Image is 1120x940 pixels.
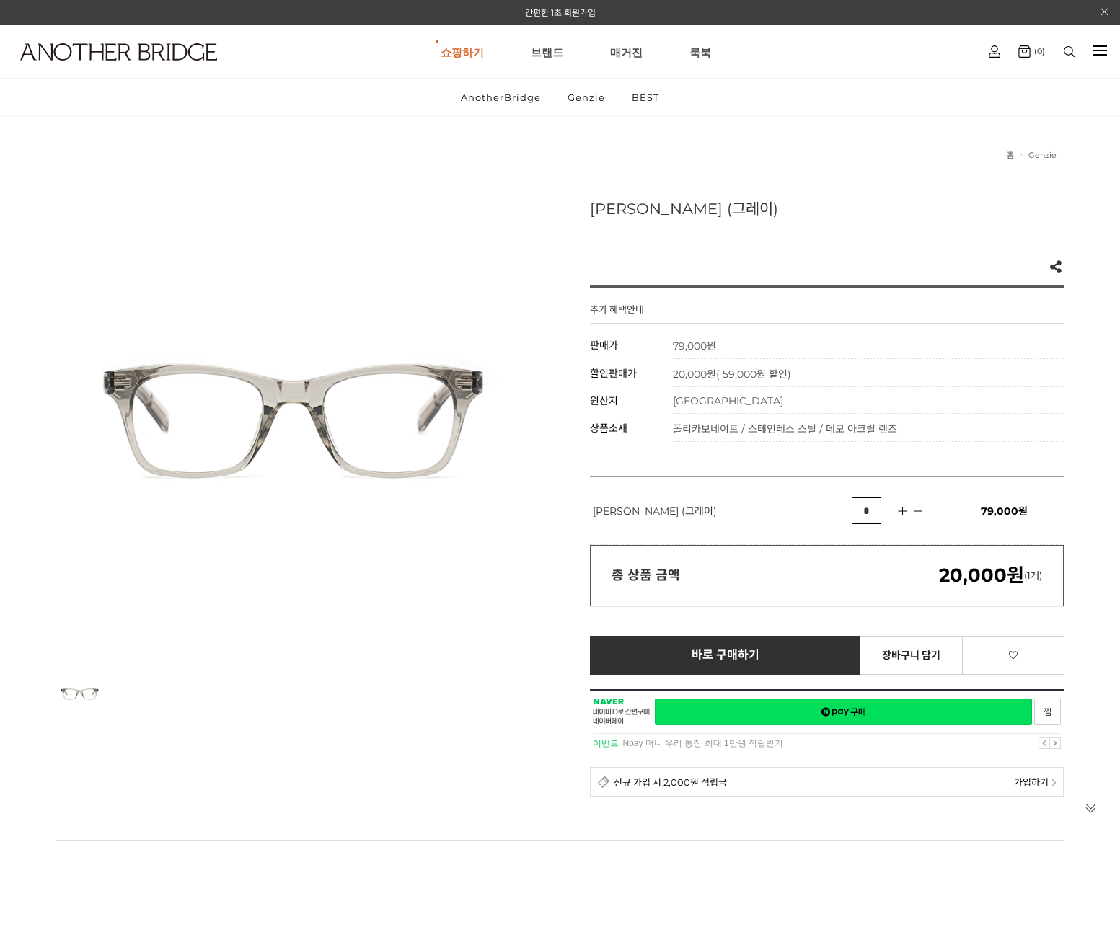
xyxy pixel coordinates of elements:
strong: 79,000원 [673,340,716,352]
strong: 이벤트 [593,738,619,748]
span: 신규 가입 시 2,000원 적립금 [614,775,727,789]
img: f5bc0f99c014d4c5eb53d5eafbe3dffb.jpg [56,182,530,656]
a: Genzie [555,79,617,116]
a: AnotherBridge [449,79,553,116]
img: 수량감소 [908,505,927,518]
span: 상품소재 [590,422,627,435]
h4: 추가 혜택안내 [590,302,644,323]
span: 가입하기 [1014,775,1049,789]
h3: [PERSON_NAME] (그레이) [590,197,1064,218]
a: (0) [1018,45,1045,58]
span: 바로 구매하기 [692,649,760,662]
span: [GEOGRAPHIC_DATA] [673,394,783,407]
span: (0) [1031,46,1045,56]
a: 룩북 [689,26,711,78]
a: 신규 가입 시 2,000원 적립금 가입하기 [590,767,1064,797]
a: Genzie [1028,150,1057,160]
a: 장바구니 담기 [860,636,963,675]
span: 판매가 [590,339,618,352]
span: 79,000원 [981,505,1028,518]
img: f5bc0f99c014d4c5eb53d5eafbe3dffb.jpg [56,670,103,717]
img: search [1064,46,1075,57]
a: 홈 [1007,150,1014,160]
span: 할인판매가 [590,367,637,380]
a: 매거진 [610,26,643,78]
a: Npay 머니 우리 통장 최대 1만원 적립받기 [622,738,783,748]
a: logo [7,43,175,96]
a: BEST [619,79,671,116]
a: 브랜드 [531,26,563,78]
span: 원산지 [590,394,618,407]
img: 수량증가 [891,504,913,518]
a: 새창 [1034,699,1061,725]
img: detail_membership.png [598,776,610,788]
span: ( 59,000원 할인) [716,368,791,381]
img: cart [1018,45,1031,58]
a: 새창 [655,699,1032,725]
img: cart [989,45,1000,58]
img: logo [20,43,217,61]
em: 20,000원 [939,564,1024,587]
span: (1개) [939,569,1042,581]
span: 20,000원 [673,368,791,381]
strong: 총 상품 금액 [612,567,680,583]
a: 간편한 1초 회원가입 [525,7,596,18]
span: 폴리카보네이트 / 스테인레스 스틸 / 데모 아크릴 렌즈 [673,422,897,435]
a: 바로 구매하기 [590,636,860,675]
a: 쇼핑하기 [441,26,484,78]
img: npay_sp_more.png [1051,779,1056,786]
td: [PERSON_NAME] (그레이) [590,477,852,545]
